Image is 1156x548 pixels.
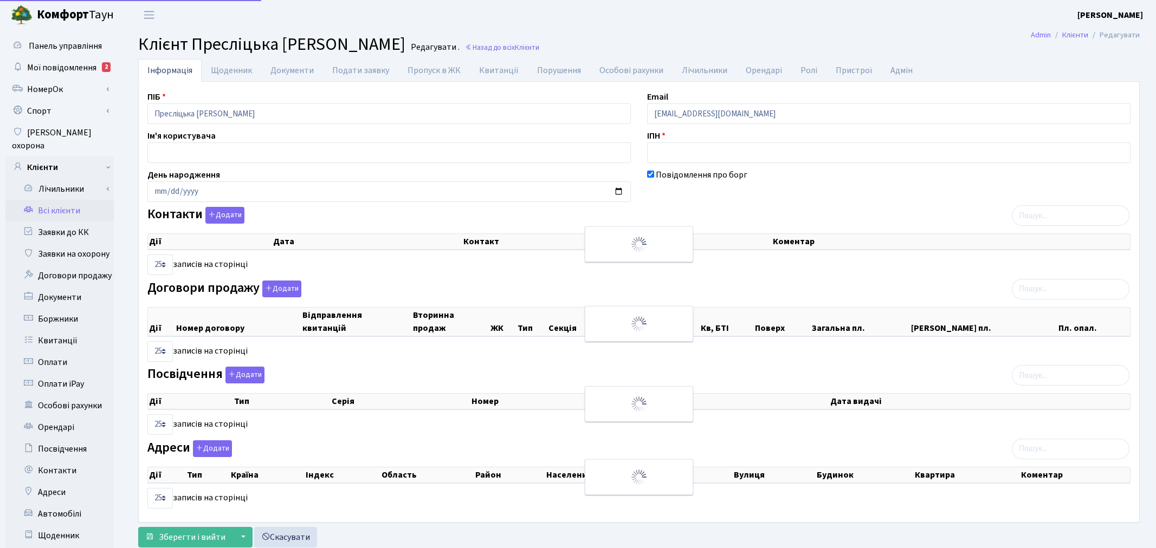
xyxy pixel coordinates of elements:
[147,341,248,362] label: записів на сторінці
[1077,9,1143,22] a: [PERSON_NAME]
[1077,9,1143,21] b: [PERSON_NAME]
[147,414,173,435] select: записів на сторінці
[261,59,323,82] a: Документи
[272,234,462,249] th: Дата
[772,234,1130,249] th: Коментар
[380,467,474,482] th: Область
[5,416,114,438] a: Орендарі
[516,308,547,336] th: Тип
[148,394,233,409] th: Дії
[138,32,405,57] span: Клієнт Пресліцька [PERSON_NAME]
[489,308,516,336] th: ЖК
[5,525,114,546] a: Щоденник
[1012,205,1129,226] input: Пошук...
[1057,308,1130,336] th: Пл. опал.
[225,367,264,383] button: Посвідчення
[147,488,173,508] select: записів на сторінці
[829,394,1130,409] th: Дата видачі
[5,265,114,286] a: Договори продажу
[147,207,244,224] label: Контакти
[547,308,602,336] th: Секція
[5,481,114,503] a: Адреси
[5,395,114,416] a: Особові рахунки
[233,394,331,409] th: Тип
[102,62,111,72] div: 2
[305,467,381,482] th: Індекс
[230,467,305,482] th: Країна
[1088,29,1140,41] li: Редагувати
[193,440,232,457] button: Адреси
[881,59,922,82] a: Адмін
[1012,365,1129,386] input: Пошук...
[816,467,914,482] th: Будинок
[630,468,648,486] img: Обробка...
[5,330,114,351] a: Квитанції
[147,367,264,383] label: Посвідчення
[5,438,114,460] a: Посвідчення
[11,4,33,26] img: logo.png
[412,308,489,336] th: Вторинна продаж
[147,341,173,362] select: записів на сторінці
[791,59,826,82] a: Ролі
[223,365,264,384] a: Додати
[910,308,1057,336] th: [PERSON_NAME] пл.
[202,59,261,82] a: Щоденник
[5,243,114,265] a: Заявки на охорону
[5,286,114,308] a: Документи
[1012,439,1129,459] input: Пошук...
[470,59,528,82] a: Квитанції
[826,59,881,82] a: Пристрої
[528,59,590,82] a: Порушення
[462,234,772,249] th: Контакт
[190,438,232,457] a: Додати
[656,168,747,181] label: Повідомлення про борг
[465,42,539,53] a: Назад до всіхКлієнти
[630,236,648,253] img: Обробка...
[323,59,398,82] a: Подати заявку
[138,527,233,547] button: Зберегти і вийти
[147,414,248,435] label: записів на сторінці
[1031,29,1051,41] a: Admin
[398,59,470,82] a: Пропуск в ЖК
[647,90,668,103] label: Email
[733,467,816,482] th: Вулиця
[205,207,244,224] button: Контакти
[673,59,737,82] a: Лічильники
[138,59,202,82] a: Інформація
[37,6,89,23] b: Комфорт
[515,42,539,53] span: Клієнти
[147,255,173,275] select: записів на сторінці
[186,467,229,482] th: Тип
[147,488,248,508] label: записів на сторінці
[147,280,301,297] label: Договори продажу
[147,440,232,457] label: Адреси
[5,308,114,330] a: Боржники
[914,467,1020,482] th: Квартира
[331,394,470,409] th: Серія
[5,156,114,178] a: Клієнти
[147,90,166,103] label: ПІБ
[5,221,114,243] a: Заявки до КК
[811,308,909,336] th: Загальна пл.
[1020,467,1130,482] th: Коментар
[5,351,114,373] a: Оплати
[737,59,791,82] a: Орендарі
[262,280,301,297] button: Договори продажу
[5,200,114,221] a: Всі клієнти
[474,467,545,482] th: Район
[5,79,114,100] a: НомерОк
[5,35,114,57] a: Панель управління
[5,460,114,481] a: Контакти
[254,527,317,547] a: Скасувати
[754,308,811,336] th: Поверх
[5,57,114,79] a: Мої повідомлення2
[260,278,301,297] a: Додати
[5,503,114,525] a: Автомобілі
[1015,24,1156,47] nav: breadcrumb
[590,59,673,82] a: Особові рахунки
[647,129,666,142] label: ІПН
[147,129,216,142] label: Ім'я користувача
[5,100,114,122] a: Спорт
[301,308,412,336] th: Відправлення квитанцій
[135,6,163,24] button: Переключити навігацію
